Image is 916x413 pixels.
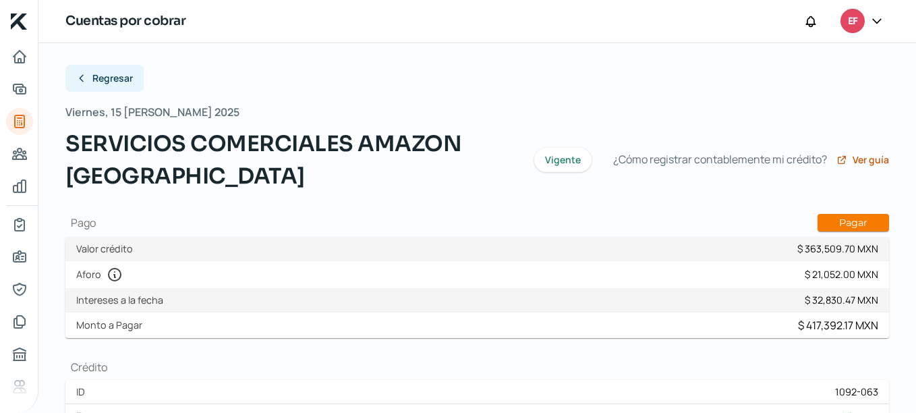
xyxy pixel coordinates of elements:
h1: Crédito [65,360,889,375]
a: Mis finanzas [6,173,33,200]
span: Regresar [92,74,133,83]
a: Cuentas por pagar [6,140,33,167]
a: Inicio [6,43,33,70]
span: Viernes, 15 [PERSON_NAME] 2025 [65,103,239,122]
label: ID [76,385,90,398]
a: Ver guía [836,155,889,165]
button: Pagar [818,214,889,231]
span: SERVICIOS COMERCIALES AMAZON [GEOGRAPHIC_DATA] [65,128,518,192]
h1: Cuentas por cobrar [65,11,185,31]
button: Regresar [65,65,144,92]
a: Solicitar crédito [6,76,33,103]
a: Mi contrato [6,211,33,238]
a: Representantes [6,276,33,303]
h1: Pago [65,214,889,231]
a: Referencias [6,373,33,400]
span: EF [848,13,857,30]
a: Información general [6,244,33,271]
a: Buró de crédito [6,341,33,368]
div: $ 32,830.47 MXN [805,294,878,306]
a: Documentos [6,308,33,335]
a: Cuentas por cobrar [6,108,33,135]
span: Vigente [545,155,581,165]
div: $ 417,392.17 MXN [798,318,878,333]
span: Ver guía [853,155,889,165]
label: Aforo [76,267,128,283]
div: $ 21,052.00 MXN [805,268,878,281]
div: $ 363,509.70 MXN [797,242,878,255]
div: 1092-063 [835,385,878,398]
label: Valor crédito [76,242,138,255]
span: ¿Cómo registrar contablemente mi crédito? [613,150,827,169]
label: Monto a Pagar [76,319,148,331]
label: Intereses a la fecha [76,294,169,306]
